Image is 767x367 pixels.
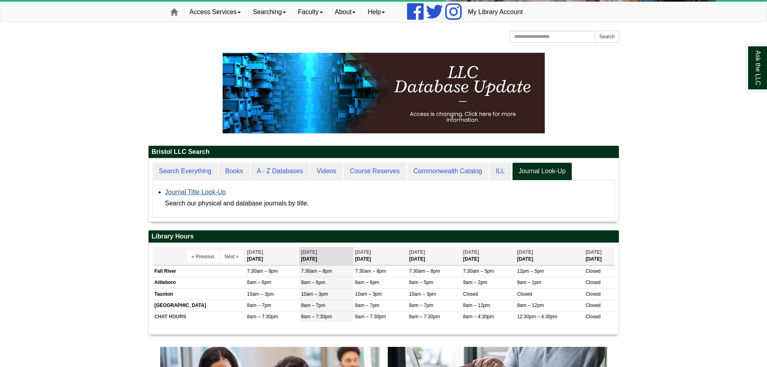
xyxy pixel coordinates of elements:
[517,314,557,319] span: 12:30pm – 4:30pm
[301,291,328,297] span: 10am – 3pm
[250,162,310,180] a: A - Z Databases
[512,162,572,180] a: Journal Look-Up
[245,247,299,265] th: [DATE]
[409,268,440,274] span: 7:30am – 8pm
[353,247,407,265] th: [DATE]
[585,291,600,297] span: Closed
[301,303,325,308] span: 8am – 7pm
[585,268,600,274] span: Closed
[517,249,533,255] span: [DATE]
[301,268,332,274] span: 7:30am – 8pm
[223,53,545,133] img: HTML tutorial
[409,280,433,285] span: 8am – 5pm
[463,291,478,297] span: Closed
[220,251,243,263] button: Next »
[409,314,440,319] span: 8am – 7:30pm
[149,230,619,243] h2: Library Hours
[585,314,600,319] span: Closed
[165,198,610,209] div: Search our physical and database journals by title.
[517,303,544,308] span: 8am – 12pm
[247,314,278,319] span: 8am – 7:30pm
[517,291,532,297] span: Closed
[343,162,406,180] a: Course Reserves
[299,247,353,265] th: [DATE]
[301,249,317,255] span: [DATE]
[462,2,529,22] a: My Library Account
[247,303,271,308] span: 8am – 7pm
[247,268,278,274] span: 7:30am – 8pm
[515,247,583,265] th: [DATE]
[409,291,436,297] span: 10am – 3pm
[355,280,379,285] span: 8am – 6pm
[355,314,386,319] span: 8am – 7:30pm
[329,2,362,22] a: About
[292,2,329,22] a: Faculty
[149,146,619,158] h2: Bristol LLC Search
[310,162,343,180] a: Videos
[247,249,263,255] span: [DATE]
[362,2,391,22] a: Help
[219,162,249,180] a: Books
[409,249,425,255] span: [DATE]
[153,300,245,311] td: [GEOGRAPHIC_DATA]
[355,291,382,297] span: 10am – 3pm
[355,249,371,255] span: [DATE]
[407,247,461,265] th: [DATE]
[301,314,332,319] span: 8am – 7:30pm
[489,162,511,180] a: ILL
[187,251,219,263] button: « Previous
[153,162,218,180] a: Search Everything
[355,268,386,274] span: 7:30am – 8pm
[247,2,292,22] a: Searching
[463,280,487,285] span: 9am – 2pm
[153,311,245,322] td: CHAT HOURS
[165,189,226,195] a: Journal Title Look-Up
[463,249,479,255] span: [DATE]
[585,249,602,255] span: [DATE]
[184,2,247,22] a: Access Services
[247,280,271,285] span: 8am – 6pm
[153,277,245,288] td: Attleboro
[463,303,490,308] span: 8am – 12pm
[409,303,433,308] span: 8am – 7pm
[247,291,274,297] span: 10am – 3pm
[461,247,515,265] th: [DATE]
[585,303,600,308] span: Closed
[463,268,494,274] span: 7:30am – 5pm
[153,288,245,300] td: Taunton
[517,280,541,285] span: 9am – 1pm
[355,303,379,308] span: 8am – 7pm
[301,280,325,285] span: 8am – 6pm
[463,314,494,319] span: 8am – 4:30pm
[585,280,600,285] span: Closed
[595,31,619,43] button: Search
[517,268,544,274] span: 12pm – 5pm
[583,247,614,265] th: [DATE]
[153,266,245,277] td: Fall River
[407,162,489,180] a: Commonwealth Catalog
